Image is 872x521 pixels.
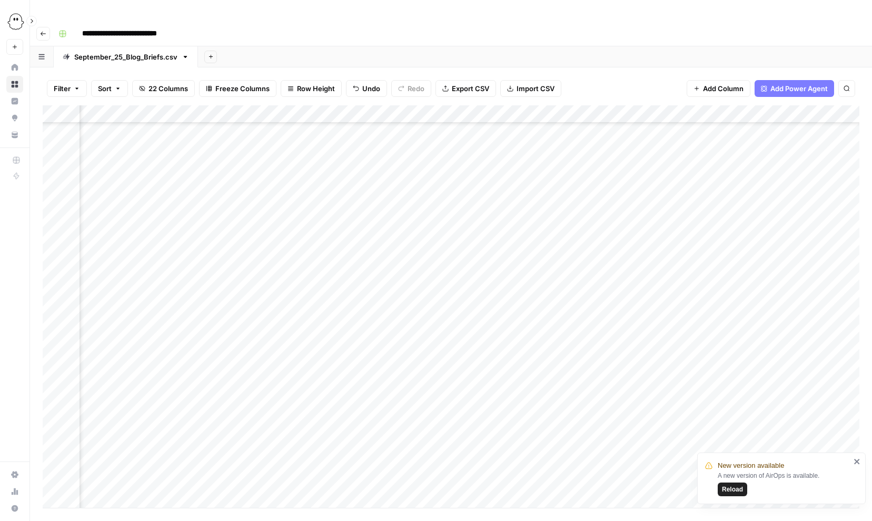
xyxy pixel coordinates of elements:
button: Undo [346,80,387,97]
a: Your Data [6,126,23,143]
span: Add Column [703,83,744,94]
a: September_25_Blog_Briefs.csv [54,46,198,67]
span: Row Height [297,83,335,94]
a: Insights [6,93,23,110]
div: September_25_Blog_Briefs.csv [74,52,177,62]
a: Browse [6,76,23,93]
span: New version available [718,460,784,471]
button: Add Column [687,80,750,97]
button: Filter [47,80,87,97]
button: Help + Support [6,500,23,517]
span: Redo [408,83,424,94]
div: A new version of AirOps is available. [718,471,850,496]
span: Filter [54,83,71,94]
button: Workspace: PhantomBuster [6,8,23,35]
span: 22 Columns [148,83,188,94]
span: Sort [98,83,112,94]
a: Settings [6,466,23,483]
span: Freeze Columns [215,83,270,94]
span: Undo [362,83,380,94]
button: Reload [718,483,747,496]
button: 22 Columns [132,80,195,97]
button: Redo [391,80,431,97]
a: Usage [6,483,23,500]
button: Add Power Agent [755,80,834,97]
button: Freeze Columns [199,80,276,97]
button: Row Height [281,80,342,97]
button: Export CSV [435,80,496,97]
button: close [854,457,861,466]
span: Add Power Agent [770,83,828,94]
span: Export CSV [452,83,489,94]
img: PhantomBuster Logo [6,12,25,31]
button: Sort [91,80,128,97]
span: Reload [722,485,743,494]
a: Opportunities [6,110,23,126]
a: Home [6,59,23,76]
span: Import CSV [517,83,554,94]
button: Import CSV [500,80,561,97]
